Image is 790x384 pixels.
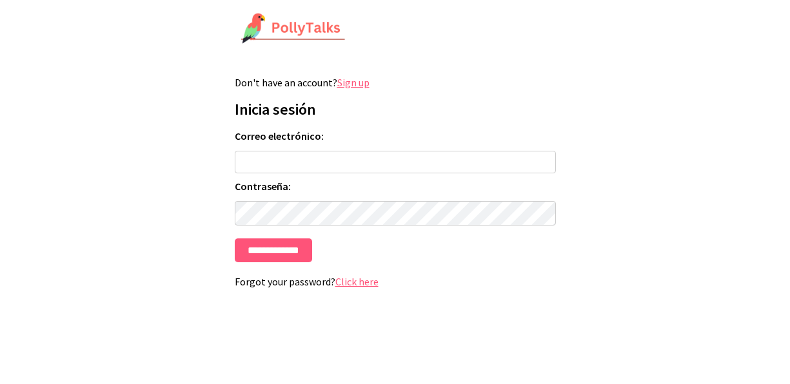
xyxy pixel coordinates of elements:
label: Correo electrónico: [235,130,556,142]
label: Contraseña: [235,180,556,193]
h1: Inicia sesión [235,99,556,119]
img: Logotipo de PollyTalks [241,13,346,45]
a: Click here [335,275,379,288]
a: Sign up [337,76,370,89]
p: Don't have an account? [235,76,556,89]
p: Forgot your password? [235,275,556,288]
